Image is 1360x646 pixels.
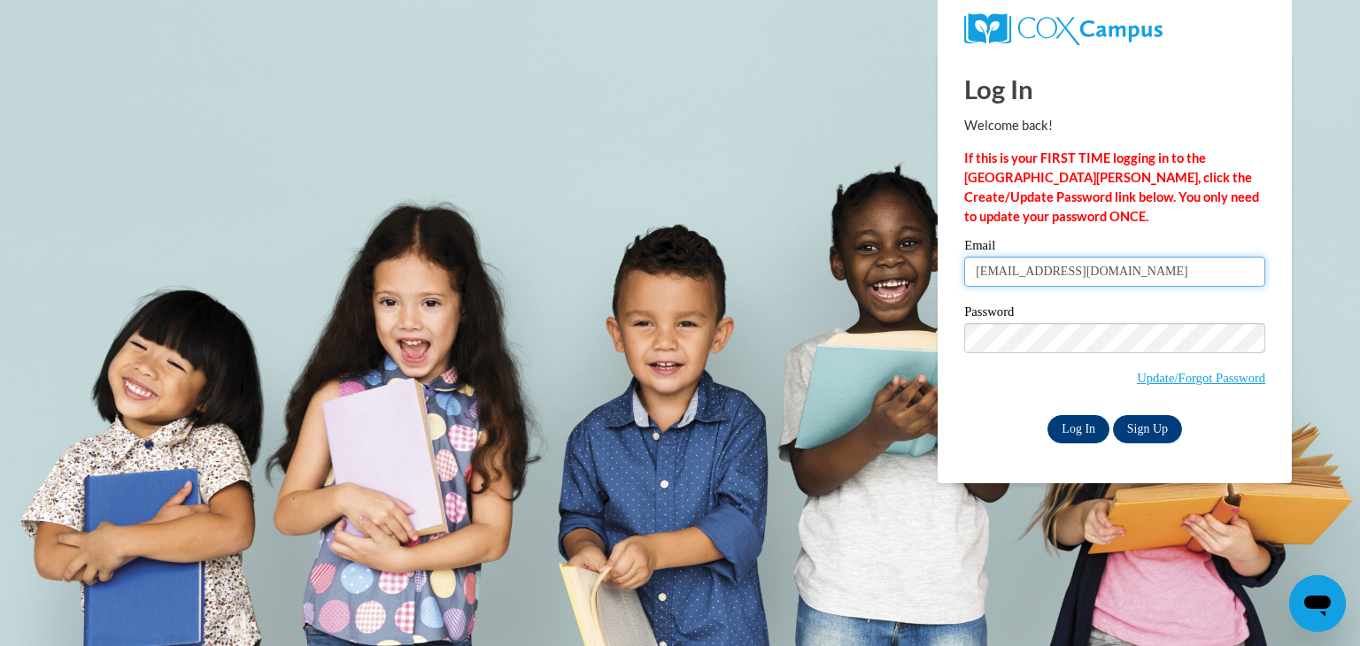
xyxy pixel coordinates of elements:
a: Sign Up [1113,415,1182,443]
iframe: Button to launch messaging window [1289,575,1346,632]
strong: If this is your FIRST TIME logging in to the [GEOGRAPHIC_DATA][PERSON_NAME], click the Create/Upd... [964,150,1259,224]
label: Password [964,305,1265,323]
input: Log In [1047,415,1109,443]
p: Welcome back! [964,116,1265,135]
a: COX Campus [964,13,1265,45]
a: Update/Forgot Password [1137,371,1265,385]
label: Email [964,239,1265,257]
h1: Log In [964,71,1265,107]
img: COX Campus [964,13,1163,45]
